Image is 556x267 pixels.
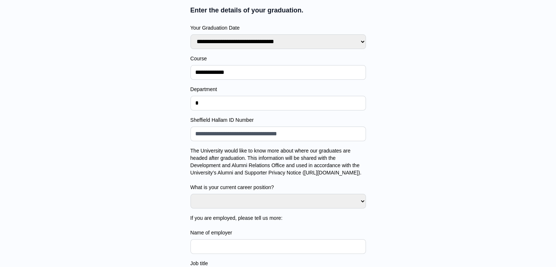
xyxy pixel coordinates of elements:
label: Job title [190,260,366,267]
label: Course [190,55,366,62]
label: Department [190,86,366,93]
label: Your Graduation Date [190,24,366,31]
label: Sheffield Hallam ID Number [190,116,366,124]
label: If you are employed, please tell us more: Name of employer [190,214,366,236]
label: The University would like to know more about where our graduates are headed after graduation. Thi... [190,147,366,191]
p: Enter the details of your graduation. [190,5,366,15]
